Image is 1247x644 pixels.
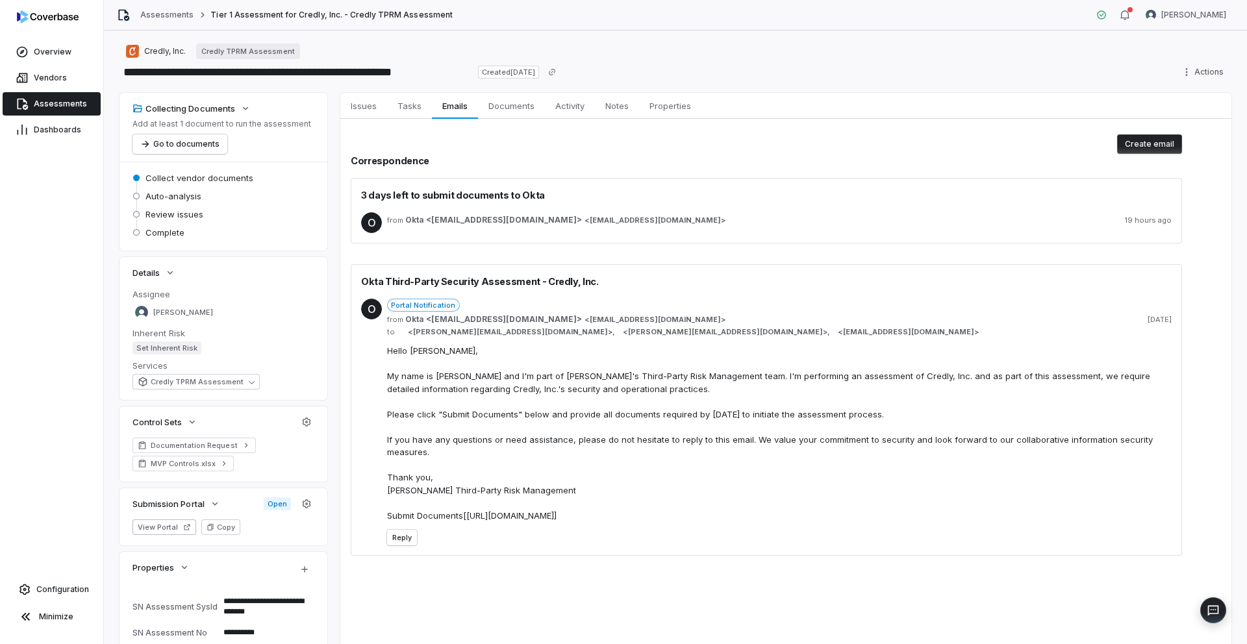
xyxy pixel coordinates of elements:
[361,188,545,202] span: 3 days left to submit documents to Okta
[140,10,194,20] a: Assessments
[361,299,382,319] span: O
[1125,216,1172,225] span: 19 hours ago
[145,227,184,238] span: Complete
[3,118,101,142] a: Dashboards
[3,40,101,64] a: Overview
[144,46,186,56] span: Credly, Inc.
[3,92,101,116] a: Assessments
[129,410,201,434] button: Control Sets
[151,440,238,451] span: Documentation Request
[843,327,974,337] span: [EMAIL_ADDRESS][DOMAIN_NAME]
[628,327,823,337] span: [PERSON_NAME][EMAIL_ADDRESS][DOMAIN_NAME]
[540,60,564,84] button: Copy link
[387,327,400,337] span: to
[36,584,89,595] span: Configuration
[132,327,314,339] dt: Inherent Risk
[387,345,1172,522] div: Hello [PERSON_NAME], My name is [PERSON_NAME] and I'm part of [PERSON_NAME]'s Third-Party Risk Ma...
[132,288,314,300] dt: Assignee
[17,10,79,23] img: logo-D7KZi-bG.svg
[483,97,540,114] span: Documents
[145,208,203,220] span: Review issues
[135,306,148,319] img: Samuel Folarin avatar
[405,314,582,325] span: Okta <[EMAIL_ADDRESS][DOMAIN_NAME]>
[1161,10,1226,20] span: [PERSON_NAME]
[1178,62,1231,82] button: Actions
[437,97,472,114] span: Emails
[585,216,590,225] span: <
[132,438,256,453] a: Documentation Request
[413,327,608,337] span: [PERSON_NAME][EMAIL_ADDRESS][DOMAIN_NAME]
[132,602,218,612] div: SN Assessment SysId
[644,97,696,114] span: Properties
[129,261,179,284] button: Details
[838,327,843,337] span: <
[34,47,71,57] span: Overview
[1138,5,1234,25] button: Samuel Folarin avatar[PERSON_NAME]
[478,66,539,79] span: Created [DATE]
[387,299,460,312] span: Portal Notification
[5,578,98,601] a: Configuration
[590,315,721,325] span: [EMAIL_ADDRESS][DOMAIN_NAME]
[132,134,227,154] button: Go to documents
[151,377,244,387] span: Credly TPRM Assessment
[132,416,182,428] span: Control Sets
[585,315,590,325] span: <
[1117,134,1182,154] button: Create email
[151,458,216,469] span: MVP Controls.xlsx
[210,10,452,20] span: Tier 1 Assessment for Credly, Inc. - Credly TPRM Assessment
[3,66,101,90] a: Vendors
[264,497,291,510] span: Open
[405,327,615,337] span: > ,
[132,519,196,535] button: View Portal
[623,327,628,337] span: <
[351,154,1182,167] h2: Correspondence
[132,360,314,371] dt: Services
[34,99,87,109] span: Assessments
[387,530,417,545] button: Reply
[1146,10,1156,20] img: Samuel Folarin avatar
[387,315,400,325] span: from
[132,498,205,510] span: Submission Portal
[5,604,98,630] button: Minimize
[405,215,582,225] span: Okta <[EMAIL_ADDRESS][DOMAIN_NAME]>
[1148,315,1172,325] span: [DATE]
[600,97,634,114] span: Notes
[590,216,721,225] span: [EMAIL_ADDRESS][DOMAIN_NAME]
[405,215,725,225] span: >
[129,556,194,579] button: Properties
[361,212,382,233] span: O
[132,562,174,573] span: Properties
[196,43,300,59] a: Credly TPRM Assessment
[408,327,413,337] span: <
[346,97,382,114] span: Issues
[132,103,235,114] div: Collecting Documents
[132,341,201,354] span: Set Inherent Risk
[34,73,67,83] span: Vendors
[132,456,234,471] a: MVP Controls.xlsx
[122,40,190,63] button: https://credly.com/Credly, Inc.
[361,275,599,288] span: Okta Third-Party Security Assessment - Credly, Inc.
[132,267,160,279] span: Details
[145,172,253,184] span: Collect vendor documents
[132,628,218,638] div: SN Assessment No
[39,612,73,622] span: Minimize
[145,190,201,202] span: Auto-analysis
[620,327,830,337] span: > ,
[835,327,979,337] span: >
[34,125,81,135] span: Dashboards
[405,314,725,325] span: >
[392,97,427,114] span: Tasks
[550,97,590,114] span: Activity
[153,308,213,317] span: [PERSON_NAME]
[129,97,255,120] button: Collecting Documents
[132,119,311,129] p: Add at least 1 document to run the assessment
[129,492,224,515] button: Submission Portal
[201,519,240,535] button: Copy
[387,216,400,225] span: from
